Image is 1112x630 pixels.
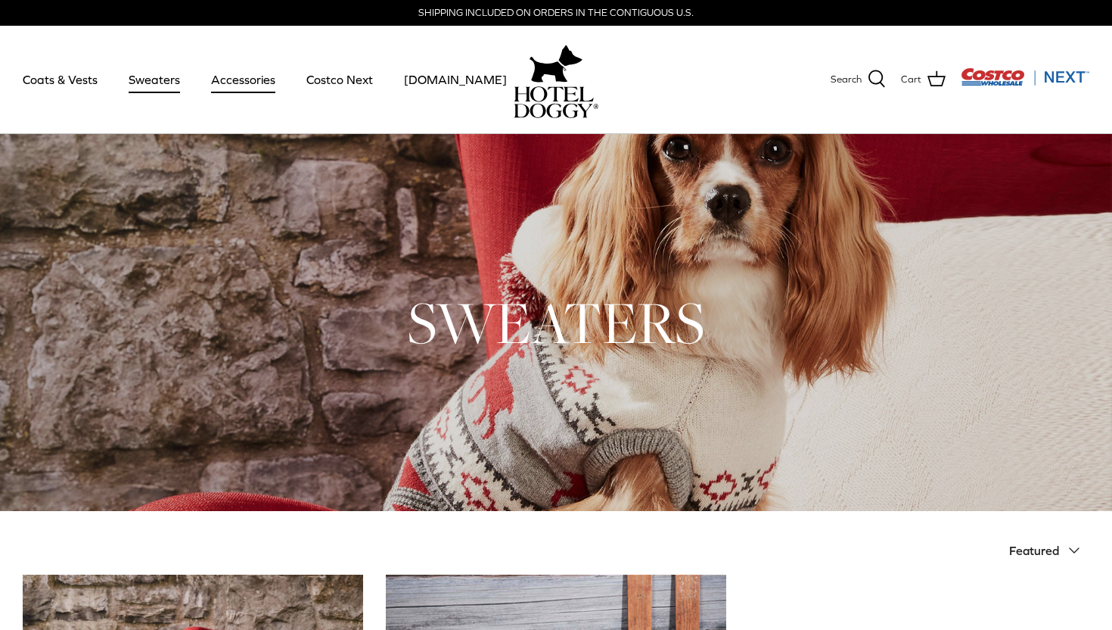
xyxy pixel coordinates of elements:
[514,86,598,118] img: hoteldoggycom
[115,54,194,105] a: Sweaters
[901,72,921,88] span: Cart
[831,70,886,89] a: Search
[293,54,387,105] a: Costco Next
[1009,534,1089,567] button: Featured
[901,70,946,89] a: Cart
[514,41,598,118] a: hoteldoggy.com hoteldoggycom
[1009,544,1059,557] span: Featured
[197,54,289,105] a: Accessories
[23,285,1089,360] h1: SWEATERS
[390,54,520,105] a: [DOMAIN_NAME]
[831,72,862,88] span: Search
[530,41,582,86] img: hoteldoggy.com
[9,54,111,105] a: Coats & Vests
[961,77,1089,89] a: Visit Costco Next
[961,67,1089,86] img: Costco Next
